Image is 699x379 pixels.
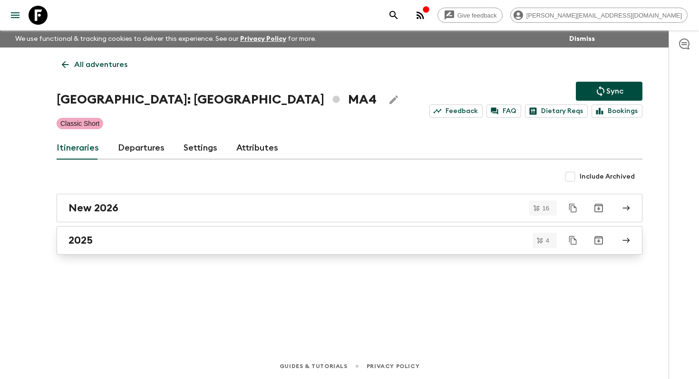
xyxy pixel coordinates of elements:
p: All adventures [74,59,127,70]
a: All adventures [57,55,133,74]
button: Edit Adventure Title [384,90,403,109]
p: Classic Short [60,119,99,128]
a: Itineraries [57,137,99,160]
button: Sync adventure departures to the booking engine [576,82,642,101]
button: Duplicate [564,232,582,249]
p: Sync [606,85,623,97]
span: Include Archived [580,172,635,181]
span: 16 [537,205,555,211]
h2: 2025 [68,234,93,246]
a: Bookings [592,104,642,118]
a: Feedback [429,104,483,118]
span: 4 [540,237,555,244]
a: New 2026 [57,194,642,222]
a: Guides & Tutorials [280,361,348,371]
button: search adventures [384,6,403,25]
a: Privacy Policy [367,361,419,371]
button: Duplicate [564,199,582,217]
h1: [GEOGRAPHIC_DATA]: [GEOGRAPHIC_DATA] MA4 [57,90,377,109]
button: menu [6,6,25,25]
a: Attributes [236,137,278,160]
span: [PERSON_NAME][EMAIL_ADDRESS][DOMAIN_NAME] [521,12,687,19]
div: [PERSON_NAME][EMAIL_ADDRESS][DOMAIN_NAME] [510,8,688,23]
p: We use functional & tracking cookies to deliver this experience. See our for more. [11,30,320,47]
a: Departures [118,137,165,160]
a: Give feedback [437,8,503,23]
button: Archive [589,199,608,218]
button: Archive [589,231,608,250]
a: Privacy Policy [240,36,286,42]
button: Dismiss [567,32,597,46]
h2: New 2026 [68,202,118,214]
a: Dietary Reqs [525,104,588,118]
a: Settings [184,137,217,160]
a: FAQ [486,104,521,118]
span: Give feedback [452,12,502,19]
a: 2025 [57,226,642,255]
